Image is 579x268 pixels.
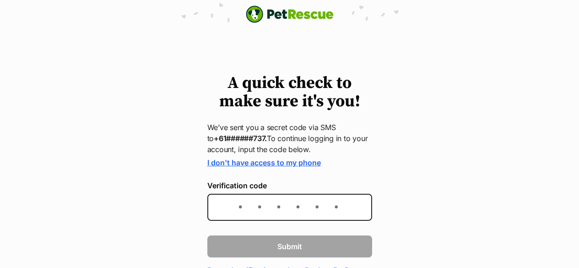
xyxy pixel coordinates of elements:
[207,122,372,155] p: We’ve sent you a secret code via SMS to To continue logging in to your account, input the code be...
[207,194,372,221] input: Enter the 6-digit verification code sent to your device
[207,181,372,190] label: Verification code
[277,241,302,252] span: Submit
[214,134,267,143] strong: +61######737.
[207,235,372,257] button: Submit
[246,5,334,23] a: PetRescue
[246,5,334,23] img: logo-e224e6f780fb5917bec1dbf3a21bbac754714ae5b6737aabdf751b685950b380.svg
[207,158,321,167] a: I don't have access to my phone
[207,74,372,111] h1: A quick check to make sure it's you!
